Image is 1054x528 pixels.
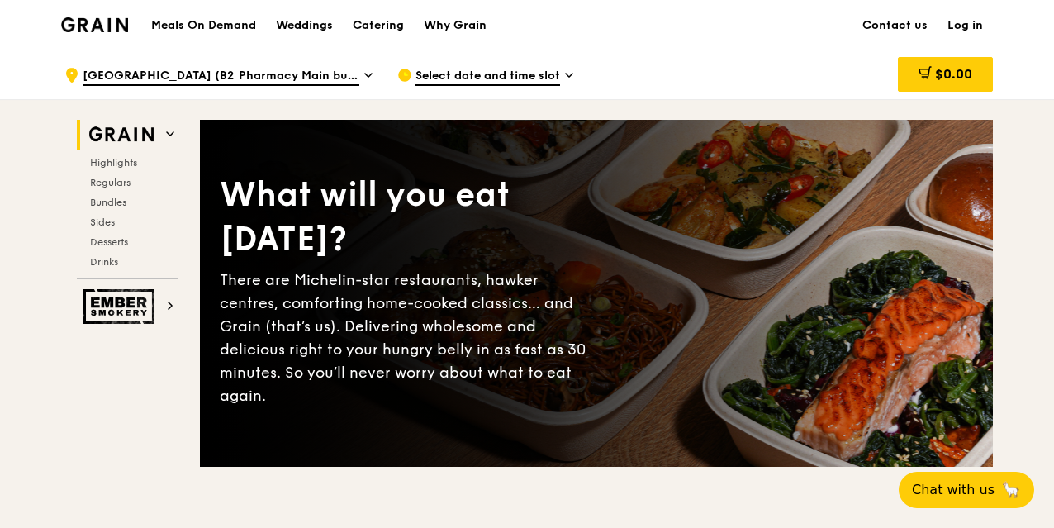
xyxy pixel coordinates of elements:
[83,120,159,150] img: Grain web logo
[220,269,596,407] div: There are Michelin-star restaurants, hawker centres, comforting home-cooked classics… and Grain (...
[83,289,159,324] img: Ember Smokery web logo
[90,236,128,248] span: Desserts
[414,1,496,50] a: Why Grain
[912,480,995,500] span: Chat with us
[90,157,137,169] span: Highlights
[90,177,131,188] span: Regulars
[353,1,404,50] div: Catering
[343,1,414,50] a: Catering
[415,68,560,86] span: Select date and time slot
[83,68,359,86] span: [GEOGRAPHIC_DATA] (B2 Pharmacy Main building)
[1001,480,1021,500] span: 🦙
[935,66,972,82] span: $0.00
[90,256,118,268] span: Drinks
[61,17,128,32] img: Grain
[151,17,256,34] h1: Meals On Demand
[90,197,126,208] span: Bundles
[90,216,115,228] span: Sides
[852,1,938,50] a: Contact us
[938,1,993,50] a: Log in
[899,472,1034,508] button: Chat with us🦙
[266,1,343,50] a: Weddings
[424,1,487,50] div: Why Grain
[220,173,596,262] div: What will you eat [DATE]?
[276,1,333,50] div: Weddings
